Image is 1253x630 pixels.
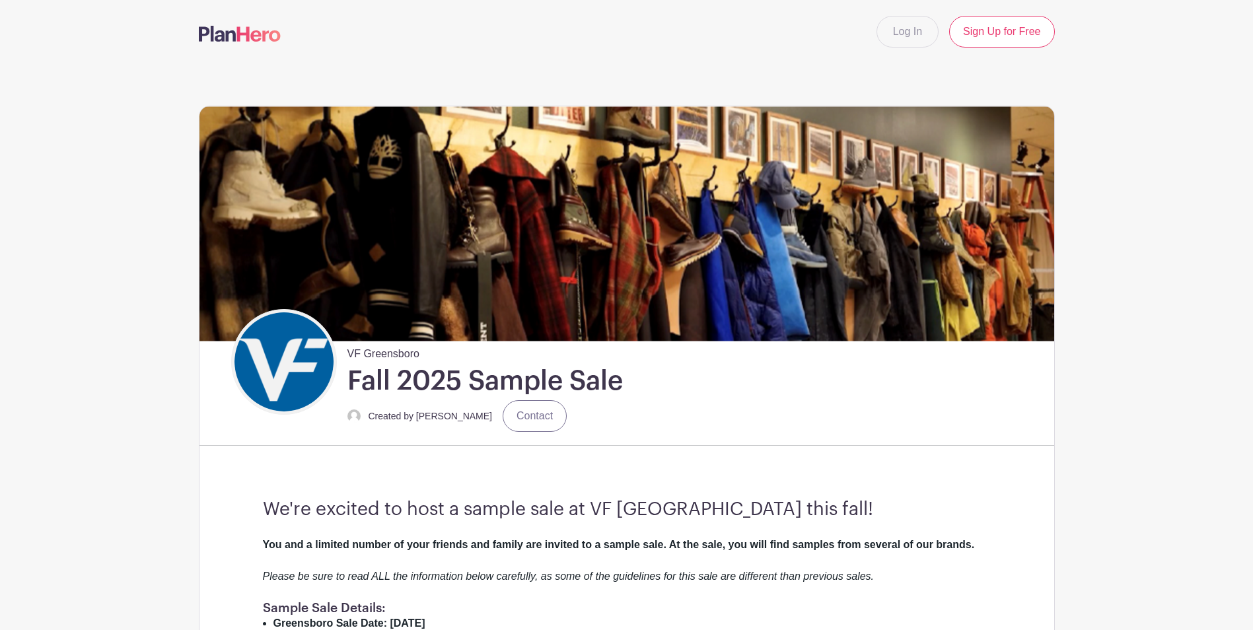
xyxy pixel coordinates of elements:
[263,499,991,521] h3: We're excited to host a sample sale at VF [GEOGRAPHIC_DATA] this fall!
[877,16,939,48] a: Log In
[234,312,334,411] img: VF_Icon_FullColor_CMYK-small.png
[263,571,875,582] em: Please be sure to read ALL the information below carefully, as some of the guidelines for this sa...
[503,400,567,432] a: Contact
[347,365,623,398] h1: Fall 2025 Sample Sale
[949,16,1054,48] a: Sign Up for Free
[199,106,1054,341] img: Sample%20Sale.png
[347,409,361,423] img: default-ce2991bfa6775e67f084385cd625a349d9dcbb7a52a09fb2fda1e96e2d18dcdb.png
[347,341,419,362] span: VF Greensboro
[199,26,281,42] img: logo-507f7623f17ff9eddc593b1ce0a138ce2505c220e1c5a4e2b4648c50719b7d32.svg
[263,600,991,615] h1: Sample Sale Details:
[263,539,975,550] strong: You and a limited number of your friends and family are invited to a sample sale. At the sale, yo...
[369,411,493,421] small: Created by [PERSON_NAME]
[273,617,425,629] strong: Greensboro Sale Date: [DATE]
